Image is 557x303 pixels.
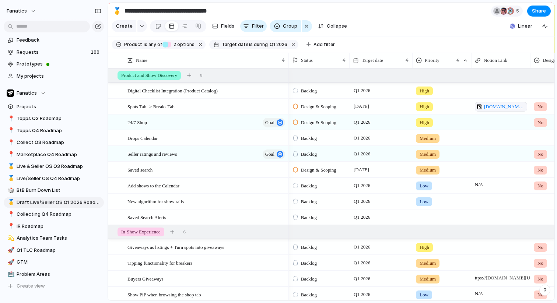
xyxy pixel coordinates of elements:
[263,149,285,159] button: goal
[240,20,267,32] button: Filter
[91,49,101,56] span: 100
[17,282,45,290] span: Create view
[265,149,274,159] span: goal
[17,223,101,230] span: IR Roadmap
[127,290,201,299] span: Show PiP when browsing the shop tab
[263,118,285,127] button: goal
[17,73,101,80] span: My projects
[17,49,88,56] span: Requests
[113,6,121,16] div: 🥇
[313,41,335,48] span: Add filter
[301,87,317,95] span: Backlog
[4,197,104,208] a: 🥇Draft Live/Seller OS Q1 2026 Roadmap
[420,244,429,251] span: High
[420,87,429,95] span: High
[144,41,147,48] span: is
[472,178,530,189] span: N/A
[4,137,104,148] a: 📍Collect Q3 Roadmap
[537,151,543,158] span: No
[127,165,153,174] span: Saved search
[249,41,253,48] span: is
[162,40,196,49] button: 2 options
[352,165,371,174] span: [DATE]
[7,175,14,182] button: 🥇
[127,149,177,158] span: Seller ratings and reviews
[4,125,104,136] a: 📍Topps Q4 Roadmap
[301,135,317,142] span: Backlog
[8,174,13,183] div: 🥇
[4,173,104,184] a: 🥇Live/Seller OS Q4 Roadmap
[352,213,372,222] span: Q1 2026
[7,187,14,194] button: 🎲
[253,41,268,48] span: during
[4,161,104,172] div: 🥇Live & Seller OS Q3 Roadmap
[221,22,234,30] span: Fields
[425,57,439,64] span: Priority
[17,151,101,158] span: Marketplace Q4 Roadmap
[127,86,218,95] span: Digital Checklist Integration (Product Catalog)
[17,89,37,97] span: Fanatics
[4,245,104,256] div: 🚀Q1 TLC Roadmap
[209,20,237,32] button: Fields
[4,185,104,196] div: 🎲BtB Burn Down List
[8,150,13,159] div: 📍
[518,22,532,30] span: Linear
[352,181,372,190] span: Q1 2026
[4,269,104,280] a: 🏥Problem Areas
[127,197,184,205] span: New algorithm for show rails
[7,163,14,170] button: 🥇
[352,102,371,111] span: [DATE]
[142,40,163,49] button: isany of
[484,57,507,64] span: Notion Link
[17,235,101,242] span: Analytics Team Tasks
[270,41,287,48] span: Q1 2026
[17,211,101,218] span: Collecting Q4 Roadmap
[7,127,14,134] button: 📍
[222,41,248,48] span: Target date
[252,22,264,30] span: Filter
[7,235,14,242] button: 💫
[17,258,101,266] span: GTM
[301,198,317,205] span: Backlog
[420,198,428,205] span: Low
[121,228,161,236] span: In-Show Experience
[352,258,372,267] span: Q1 2026
[17,187,101,194] span: BtB Burn Down List
[265,117,274,128] span: goal
[301,275,317,283] span: Backlog
[127,243,224,251] span: Giveaways as listings + Turn spots into giveaways
[7,223,14,230] button: 📍
[352,290,372,299] span: Q1 2026
[200,72,203,79] span: 9
[475,102,527,112] a: [DOMAIN_NAME][URL]
[352,118,372,127] span: Q1 2026
[301,119,336,126] span: Design & Scoping
[136,57,147,64] span: Name
[8,186,13,195] div: 🎲
[270,20,301,32] button: Group
[268,40,289,49] button: Q1 2026
[8,210,13,219] div: 📍
[527,6,551,17] button: Share
[420,291,428,299] span: Low
[183,228,186,236] span: 6
[420,135,436,142] span: Medium
[8,234,13,243] div: 💫
[4,209,104,220] a: 📍Collecting Q4 Roadmap
[4,233,104,244] a: 💫Analytics Team Tasks
[116,22,133,30] span: Create
[484,103,525,110] span: [DOMAIN_NAME][URL]
[362,57,383,64] span: Target date
[4,113,104,124] a: 📍Topps Q3 Roadmap
[4,47,104,58] a: Requests100
[4,221,104,232] a: 📍IR Roadmap
[301,151,317,158] span: Backlog
[8,258,13,267] div: 🚀
[537,103,543,110] span: No
[17,199,101,206] span: Draft Live/Seller OS Q1 2026 Roadmap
